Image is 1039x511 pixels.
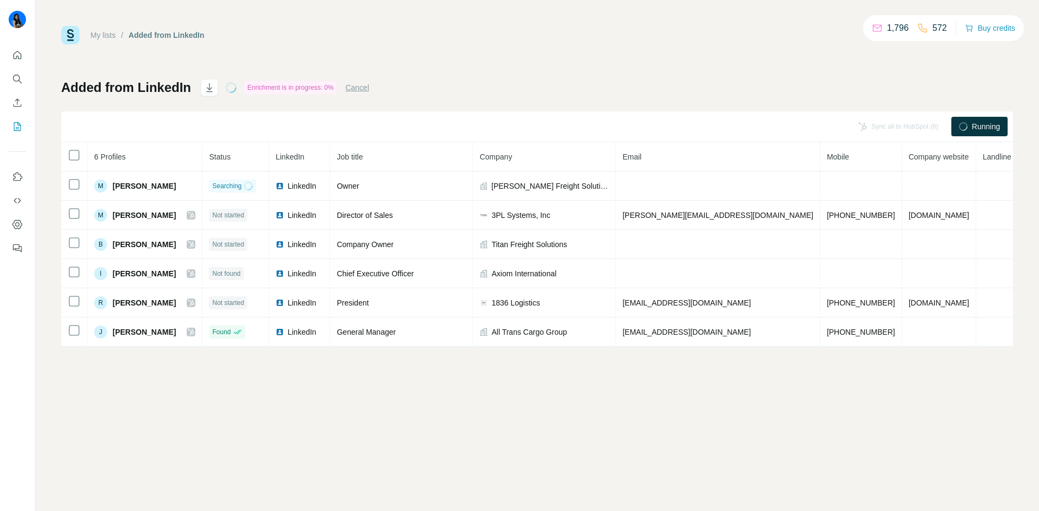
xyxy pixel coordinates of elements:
[212,181,241,191] span: Searching
[345,82,369,93] button: Cancel
[491,181,609,191] span: [PERSON_NAME] Freight Solutions
[827,152,849,161] span: Mobile
[94,296,107,309] div: R
[9,117,26,136] button: My lists
[94,152,126,161] span: 6 Profiles
[287,181,316,191] span: LinkedIn
[337,152,363,161] span: Job title
[94,267,107,280] div: I
[9,11,26,28] img: Avatar
[827,298,895,307] span: [PHONE_NUMBER]
[337,240,393,249] span: Company Owner
[337,269,413,278] span: Chief Executive Officer
[275,328,284,336] img: LinkedIn logo
[212,327,231,337] span: Found
[491,239,567,250] span: Titan Freight Solutions
[827,328,895,336] span: [PHONE_NUMBER]
[909,152,969,161] span: Company website
[479,298,488,307] img: company-logo
[491,327,567,337] span: All Trans Cargo Group
[129,30,205,41] div: Added from LinkedIn
[965,21,1015,36] button: Buy credits
[212,210,244,220] span: Not started
[275,269,284,278] img: LinkedIn logo
[287,327,316,337] span: LinkedIn
[491,210,550,221] span: 3PL Systems, Inc
[121,30,123,41] li: /
[887,22,909,35] p: 1,796
[275,152,304,161] span: LinkedIn
[287,297,316,308] span: LinkedIn
[491,268,556,279] span: Axiom International
[287,210,316,221] span: LinkedIn
[491,297,540,308] span: 1836 Logistics
[212,269,240,278] span: Not found
[932,22,947,35] p: 572
[9,191,26,210] button: Use Surfe API
[209,152,231,161] span: Status
[337,328,396,336] span: General Manager
[622,152,641,161] span: Email
[61,26,80,44] img: Surfe Logo
[337,298,369,307] span: President
[113,210,176,221] span: [PERSON_NAME]
[337,211,392,220] span: Director of Sales
[479,211,488,220] img: company-logo
[113,239,176,250] span: [PERSON_NAME]
[622,328,751,336] span: [EMAIL_ADDRESS][DOMAIN_NAME]
[909,211,969,220] span: [DOMAIN_NAME]
[275,182,284,190] img: LinkedIn logo
[9,45,26,65] button: Quick start
[113,327,176,337] span: [PERSON_NAME]
[9,93,26,112] button: Enrich CSV
[622,298,751,307] span: [EMAIL_ADDRESS][DOMAIN_NAME]
[9,215,26,234] button: Dashboard
[909,298,969,307] span: [DOMAIN_NAME]
[275,240,284,249] img: LinkedIn logo
[9,167,26,187] button: Use Surfe on LinkedIn
[972,121,1000,132] span: Running
[113,297,176,308] span: [PERSON_NAME]
[287,268,316,279] span: LinkedIn
[622,211,813,220] span: [PERSON_NAME][EMAIL_ADDRESS][DOMAIN_NAME]
[827,211,895,220] span: [PHONE_NUMBER]
[9,238,26,258] button: Feedback
[94,209,107,222] div: M
[983,152,1011,161] span: Landline
[212,298,244,308] span: Not started
[275,211,284,220] img: LinkedIn logo
[90,31,116,39] a: My lists
[113,181,176,191] span: [PERSON_NAME]
[61,79,191,96] h1: Added from LinkedIn
[94,326,107,339] div: J
[337,182,359,190] span: Owner
[287,239,316,250] span: LinkedIn
[275,298,284,307] img: LinkedIn logo
[113,268,176,279] span: [PERSON_NAME]
[94,180,107,193] div: M
[9,69,26,89] button: Search
[244,81,337,94] div: Enrichment is in progress: 0%
[212,240,244,249] span: Not started
[94,238,107,251] div: B
[479,152,512,161] span: Company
